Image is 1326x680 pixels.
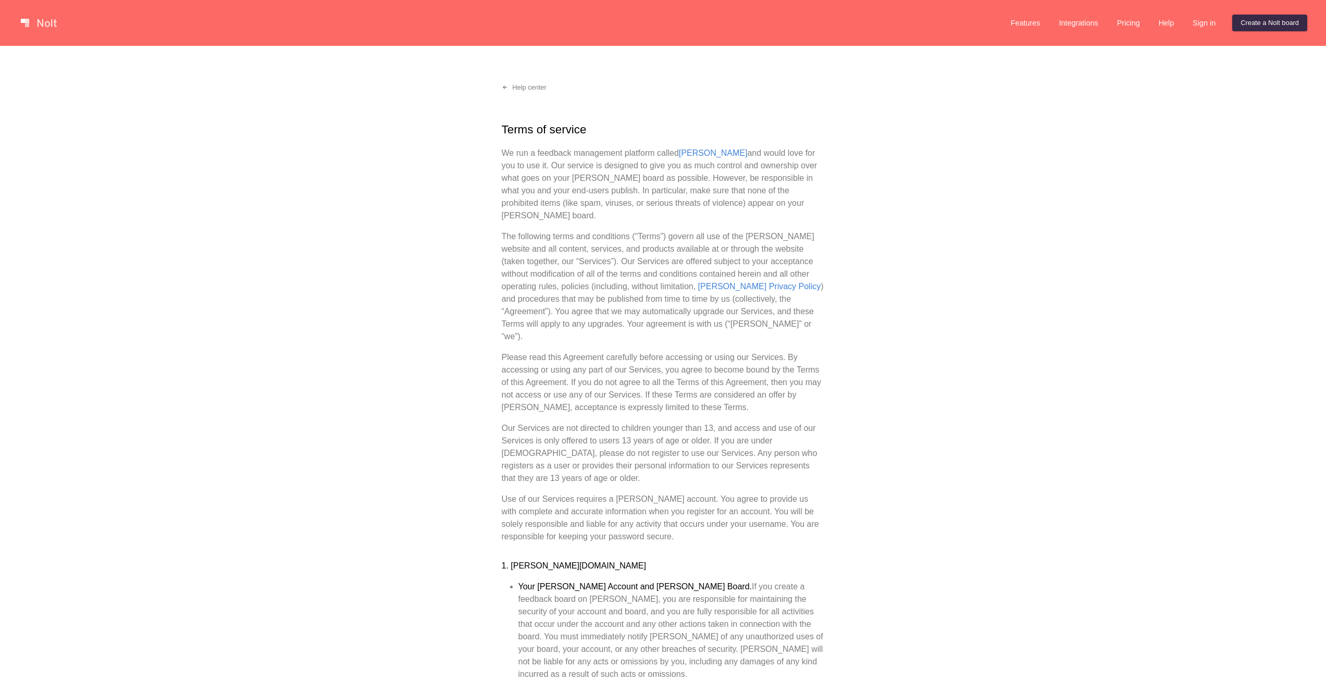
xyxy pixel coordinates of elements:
[1002,15,1049,31] a: Features
[502,493,825,543] p: Use of our Services requires a [PERSON_NAME] account. You agree to provide us with complete and a...
[502,230,825,343] p: The following terms and conditions (“Terms”) govern all use of the [PERSON_NAME] website and all ...
[502,147,825,222] p: We run a feedback management platform called and would love for you to use it. Our service is des...
[1232,15,1307,31] a: Create a Nolt board
[502,121,825,139] h1: Terms of service
[493,79,555,96] a: Help center
[679,149,748,157] a: [PERSON_NAME]
[502,560,825,572] h3: 1. [PERSON_NAME][DOMAIN_NAME]
[518,582,752,591] strong: Your [PERSON_NAME] Account and [PERSON_NAME] Board.
[1050,15,1106,31] a: Integrations
[502,351,825,414] p: Please read this Agreement carefully before accessing or using our Services. By accessing or usin...
[502,422,825,485] p: Our Services are not directed to children younger than 13, and access and use of our Services is ...
[698,282,821,291] a: [PERSON_NAME] Privacy Policy
[1184,15,1224,31] a: Sign in
[1109,15,1148,31] a: Pricing
[1150,15,1183,31] a: Help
